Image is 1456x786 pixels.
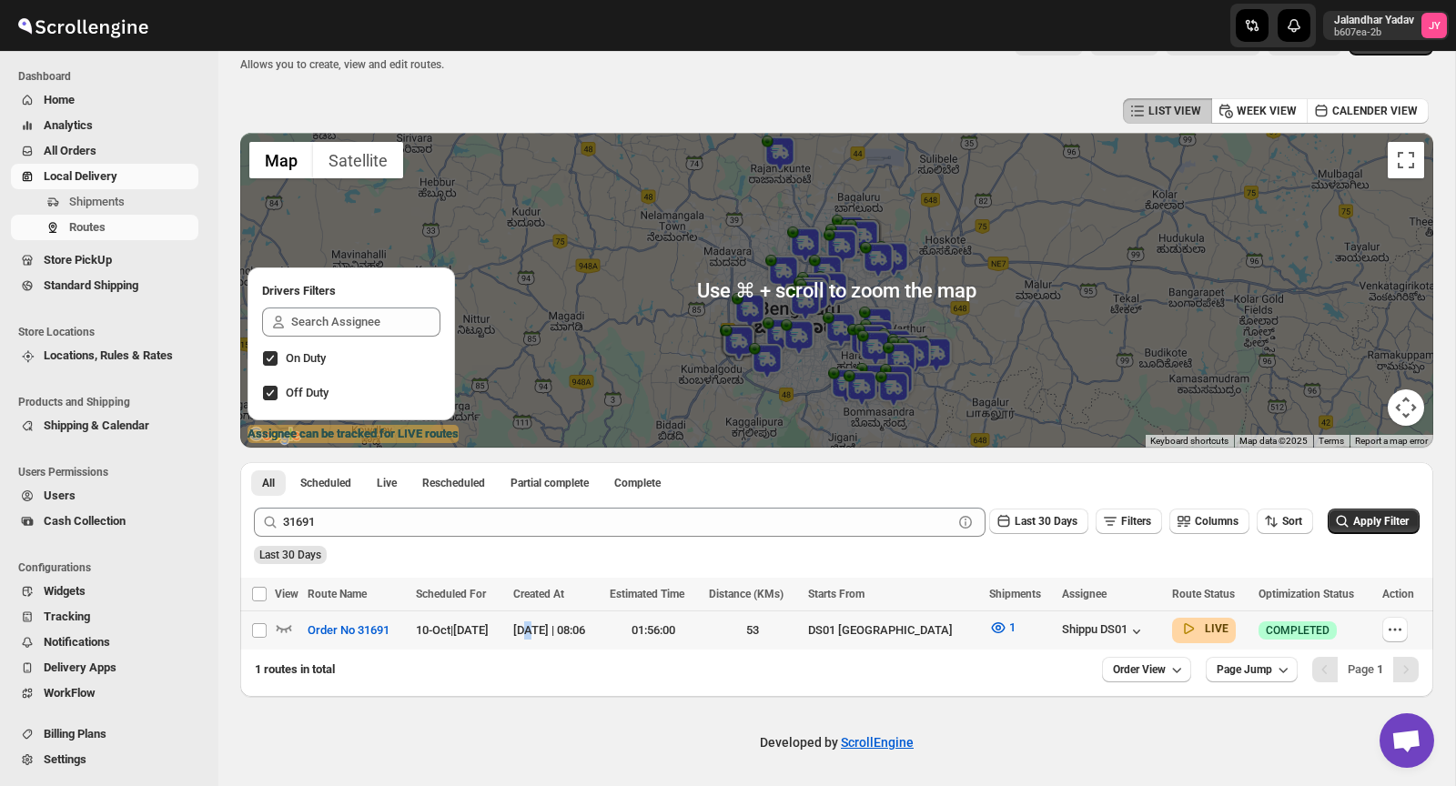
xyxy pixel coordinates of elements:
button: WorkFlow [11,680,198,706]
button: Filters [1096,509,1162,534]
a: ScrollEngine [841,735,914,750]
span: Notifications [44,635,110,649]
button: Widgets [11,579,198,604]
span: CALENDER VIEW [1332,104,1418,118]
img: Google [245,424,305,448]
span: Locations, Rules & Rates [44,348,173,362]
span: Sort [1282,515,1302,528]
span: LIST VIEW [1148,104,1201,118]
button: LIST VIEW [1123,98,1212,124]
span: Shipping & Calendar [44,418,149,432]
span: All [262,476,275,490]
a: Report a map error [1355,436,1428,446]
button: User menu [1323,11,1449,40]
span: Configurations [18,560,206,575]
div: [DATE] | 08:06 [513,621,599,640]
span: Columns [1195,515,1239,528]
button: Users [11,483,198,509]
button: Show satellite imagery [313,142,403,178]
span: COMPLETED [1266,623,1330,638]
span: Map data ©2025 [1239,436,1308,446]
span: Order No 31691 [308,621,389,640]
button: Shipments [11,189,198,215]
span: Starts From [808,588,864,600]
span: Off Duty [286,386,329,399]
button: LIVE [1179,620,1228,638]
span: Home [44,93,75,106]
span: Scheduled [300,476,351,490]
button: WEEK VIEW [1211,98,1308,124]
span: Partial complete [511,476,589,490]
span: Cash Collection [44,514,126,528]
span: WEEK VIEW [1237,104,1297,118]
span: WorkFlow [44,686,96,700]
button: Columns [1169,509,1249,534]
p: Allows you to create, view and edit routes. [240,57,444,72]
span: All Orders [44,144,96,157]
button: Cash Collection [11,509,198,534]
button: Home [11,87,198,113]
span: Live [377,476,397,490]
span: Jalandhar Yadav [1421,13,1447,38]
button: Settings [11,747,198,772]
button: Shippu DS01 [1062,622,1146,640]
span: Users [44,489,76,502]
span: Widgets [44,584,86,598]
b: LIVE [1205,622,1228,635]
span: Last 30 Days [259,549,321,561]
span: Billing Plans [44,727,106,741]
button: Toggle fullscreen view [1388,142,1424,178]
span: Settings [44,752,86,766]
span: Standard Shipping [44,278,138,292]
button: Order View [1102,657,1191,682]
span: Page [1348,662,1383,676]
span: Store PickUp [44,253,112,267]
span: Scheduled For [416,588,486,600]
button: Map camera controls [1388,389,1424,426]
span: 1 routes in total [255,662,335,676]
span: Routes [69,220,106,234]
input: Search Assignee [291,307,440,337]
span: Apply Filter [1353,515,1409,528]
button: Keyboard shortcuts [1150,435,1228,448]
button: Routes [11,215,198,240]
button: Order No 31691 [297,616,400,645]
span: Analytics [44,118,93,132]
span: Shipments [989,588,1041,600]
button: Apply Filter [1328,509,1420,534]
p: b607ea-2b [1334,27,1414,38]
button: Delivery Apps [11,655,198,680]
nav: Pagination [1312,657,1419,682]
div: Open chat [1380,713,1434,768]
span: On Duty [286,351,326,365]
button: Notifications [11,630,198,655]
span: Distance (KMs) [709,588,784,600]
span: Local Delivery [44,169,117,183]
span: Route Name [308,588,367,600]
input: Press enter after typing | Search Eg. Order No 31691 [283,508,953,537]
span: Delivery Apps [44,660,116,674]
button: Analytics [11,113,198,138]
button: Billing Plans [11,721,198,747]
button: All Orders [11,138,198,164]
img: ScrollEngine [15,3,151,48]
span: Last 30 Days [1015,515,1077,528]
div: 53 [709,621,797,640]
span: Shipments [69,195,125,208]
p: Developed by [760,733,914,751]
button: CALENDER VIEW [1307,98,1429,124]
span: Tracking [44,610,90,623]
button: Shipping & Calendar [11,413,198,438]
a: Open this area in Google Maps (opens a new window) [245,424,305,448]
button: Last 30 Days [989,509,1088,534]
span: Store Locations [18,325,206,339]
span: Users Permissions [18,465,206,479]
button: All routes [251,470,286,496]
label: Assignee can be tracked for LIVE routes [248,425,459,443]
button: Locations, Rules & Rates [11,343,198,368]
div: 01:56:00 [610,621,698,640]
span: Route Status [1172,588,1235,600]
button: 1 [978,613,1026,642]
span: Page Jump [1217,662,1272,677]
